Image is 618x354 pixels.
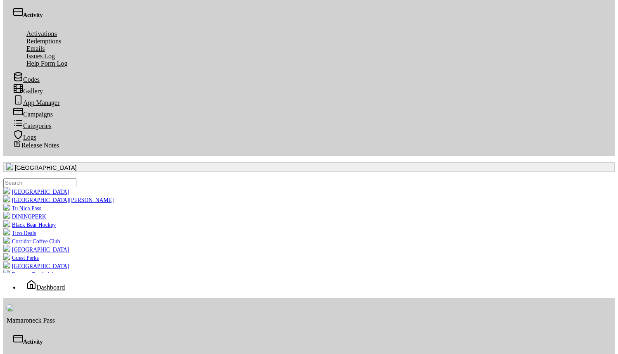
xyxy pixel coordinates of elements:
a: Guest Perks [3,255,39,261]
a: Release Notes [7,140,66,150]
ul: [GEOGRAPHIC_DATA] [3,178,615,273]
img: 47e4GQXcRwEyAopLUql7uJl1j56dh6AIYZC79JbN.png [3,204,10,210]
img: 65Ub9Kbg6EKkVtfooX73hwGGlFbexxHlnpgbdEJ1.png [3,228,10,235]
a: Categories [7,121,58,131]
img: l9qMkhaEtrtl2KSmeQmIMMuo0MWM2yK13Spz7TvA.png [3,237,10,243]
img: placeholder-img.jpg [7,304,611,311]
a: Activations [20,29,64,38]
img: 8mwdIaqQ57Gxce0ZYLDdt4cfPpXx8QwJjnoSsc4c.png [3,220,10,227]
a: Tico Deals [3,230,36,236]
img: K4l2YXTIjFACqk0KWxAYWeegfTH760UHSb81tAwr.png [3,270,10,276]
a: [GEOGRAPHIC_DATA][PERSON_NAME] [3,197,114,203]
img: tkJrFNJtkYdINYgDz5NKXeljSIEE1dFH4lXLzz2S.png [3,253,10,260]
img: hvStDAXTQetlbtk3PNAXwGlwD7WEZXonuVeW2rdL.png [3,212,10,219]
img: 0SBPtshqTvrgEtdEgrWk70gKnUHZpYRm94MZ5hDb.png [6,163,13,170]
a: Gallery [7,86,50,96]
a: [GEOGRAPHIC_DATA] [3,263,69,269]
a: Black Bear Hockey [3,222,56,228]
a: Redemptions [20,36,68,46]
button: [GEOGRAPHIC_DATA] [3,162,615,172]
a: Dashboard [20,283,71,292]
a: Logs [7,133,43,142]
div: Activity [13,7,605,19]
a: Tu Nica Pass [3,205,41,211]
a: Corridor Coffee Club [3,238,60,245]
img: mQPUoQxfIUcZGVjFKDSEKbT27olGNZVpZjUgqHNS.png [3,195,10,202]
a: Campaigns [7,109,59,119]
div: Activity [13,334,605,345]
img: 0SBPtshqTvrgEtdEgrWk70gKnUHZpYRm94MZ5hDb.png [3,187,10,194]
a: Issues Log [20,51,62,61]
a: Help Form Log [20,59,74,68]
img: 6qBkrh2eejXCvwZeVufD6go3Uq64XlMHrWU4p7zb.png [3,261,10,268]
a: Emails [20,44,51,53]
div: Mamaroneck Pass [7,317,611,324]
a: App Manager [7,98,66,107]
img: UvwXJMpi3zTF1NL6z0MrguGCGojMqrs78ysOqfof.png [7,304,13,311]
a: DININGPERK [3,214,46,220]
a: Renown Fundraising [3,271,59,278]
a: [GEOGRAPHIC_DATA] [3,247,69,253]
img: 5ywTDdZapyxoEde0k2HeV1po7LOSCqTTesrRKvPe.png [3,245,10,252]
input: .form-control-sm [3,178,76,187]
a: Codes [7,75,46,84]
a: [GEOGRAPHIC_DATA] [3,189,69,195]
